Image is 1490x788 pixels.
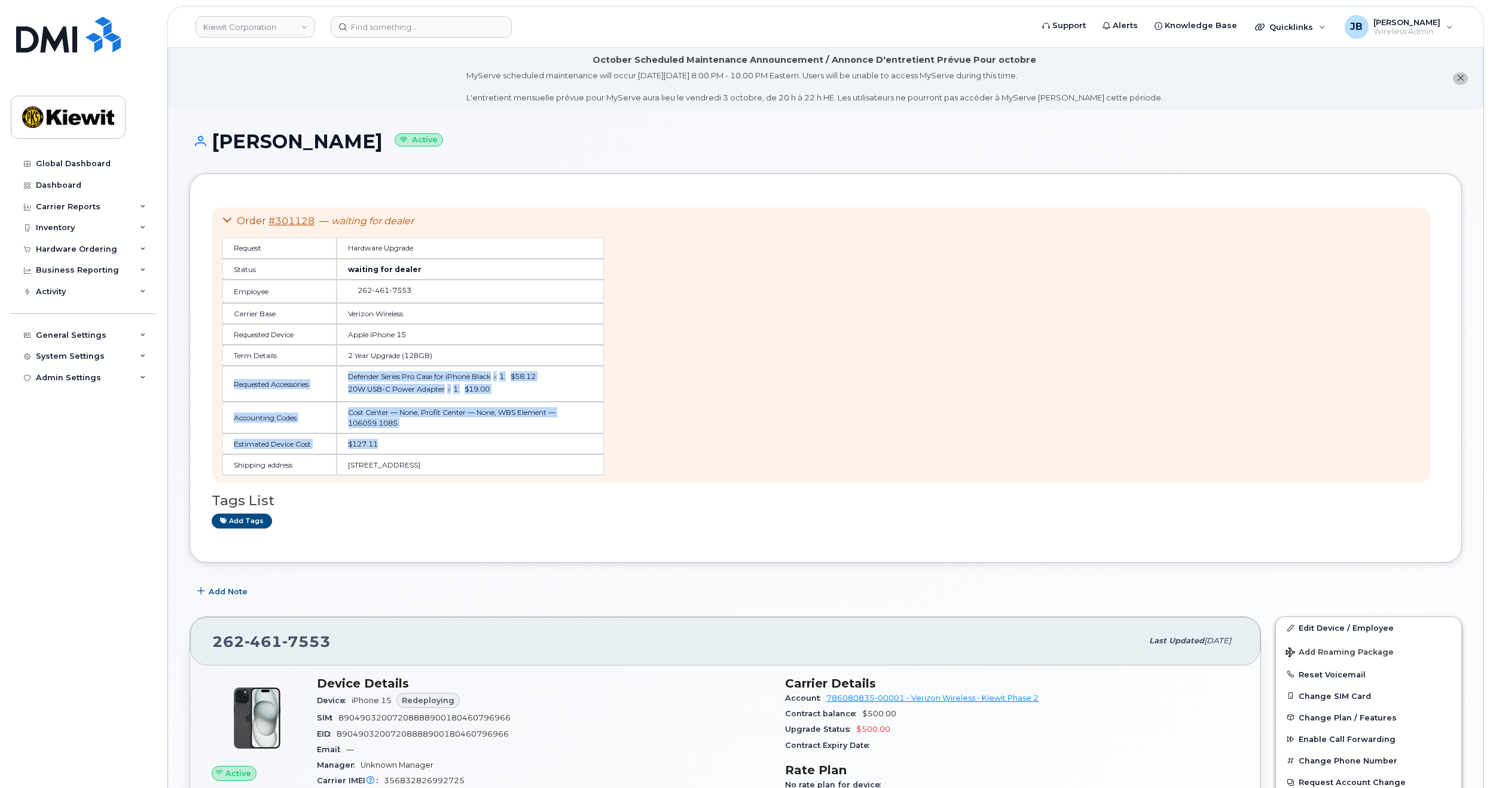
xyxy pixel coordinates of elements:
em: waiting for dealer [331,215,414,227]
span: Upgrade Status [785,725,856,734]
div: October Scheduled Maintenance Announcement / Annonce D'entretient Prévue Pour octobre [593,54,1036,66]
span: 89049032007208888900180460796966 [338,713,511,722]
span: iPhone 15 [352,696,392,705]
td: Verizon Wireless [337,303,604,324]
a: Edit Device / Employee [1276,617,1461,639]
span: — [346,745,354,754]
button: Add Note [190,581,258,602]
button: close notification [1453,72,1468,85]
span: Add Note [209,586,248,597]
span: Order [237,215,266,227]
td: $127.11 [337,433,604,454]
span: [DATE] [1204,636,1231,645]
h3: Rate Plan [785,763,1239,777]
td: Term Details [222,345,337,366]
td: waiting for dealer [337,259,604,280]
h3: Carrier Details [785,676,1239,691]
span: 356832826992725 [384,776,465,785]
span: 89049032007208888900180460796966 [337,729,509,738]
td: Carrier Base [222,303,337,324]
span: Add Roaming Package [1286,647,1394,659]
span: Unknown Manager [361,760,433,769]
span: 7553 [282,633,331,650]
span: 1 [499,372,504,381]
span: Redeploying [402,695,454,706]
span: : [458,384,460,393]
td: Cost Center — None, Profit Center — None, WBS Element — 106059.1085 [337,402,604,433]
span: x [493,372,497,381]
td: Estimated Device Cost [222,433,337,454]
div: MyServe scheduled maintenance will occur [DATE][DATE] 8:00 PM - 10:00 PM Eastern. Users will be u... [466,70,1163,103]
button: Change Plan / Features [1276,707,1461,728]
span: x [447,384,451,393]
span: 20W USB-C Power Adapter [348,384,445,393]
span: 1 [453,384,458,393]
span: $500.00 [856,725,890,734]
td: Apple iPhone 15 [337,324,604,345]
span: Enable Call Forwarding [1299,735,1396,744]
iframe: Messenger Launcher [1438,736,1481,779]
span: $19.00 [465,384,490,393]
span: Last updated [1149,636,1204,645]
span: 262 [358,286,411,295]
td: Requested Device [222,324,337,345]
button: Enable Call Forwarding [1276,728,1461,750]
span: EID [317,729,337,738]
span: Contract balance [785,709,862,718]
td: [STREET_ADDRESS] [337,454,604,475]
span: Change Plan / Features [1299,713,1397,722]
span: — [319,215,414,227]
button: Reset Voicemail [1276,664,1461,685]
span: Email [317,745,346,754]
td: Shipping address [222,454,337,475]
td: Employee [222,280,337,303]
span: Contract Expiry Date [785,741,875,750]
span: $58.12 [511,372,536,381]
a: #301128 [268,215,315,227]
td: Hardware Upgrade [337,237,604,258]
button: Change SIM Card [1276,685,1461,707]
span: 262 [212,633,331,650]
td: 2 Year Upgrade (128GB) [337,345,604,366]
h1: [PERSON_NAME] [190,131,1462,152]
td: Requested Accessories [222,366,337,402]
span: Account [785,694,826,703]
span: : [504,372,506,381]
button: Change Phone Number [1276,750,1461,771]
td: Status [222,259,337,280]
span: Active [225,768,251,779]
a: 786080835-00001 - Verizon Wireless - Kiewit Phase 2 [826,694,1039,703]
small: Active [395,133,443,147]
td: Request [222,237,337,258]
h3: Device Details [317,676,771,691]
span: 461 [245,633,282,650]
h3: Tags List [212,493,1440,508]
span: $500.00 [862,709,896,718]
button: Add Roaming Package [1276,639,1461,664]
span: Manager [317,760,361,769]
img: iPhone_15_Black.png [221,682,293,754]
span: 461 [372,286,389,295]
a: Add tags [212,514,272,529]
span: Defender Series Pro Case for iPhone Black [348,372,491,381]
span: Device [317,696,352,705]
td: Accounting Codes [222,402,337,433]
span: 7553 [389,286,411,295]
span: Carrier IMEI [317,776,384,785]
span: SIM [317,713,338,722]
